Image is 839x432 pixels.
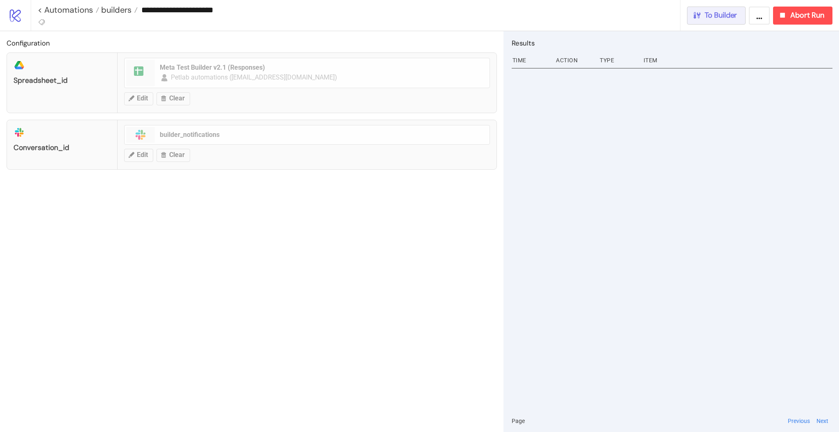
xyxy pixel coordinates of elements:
[687,7,746,25] button: To Builder
[773,7,832,25] button: Abort Run
[599,52,637,68] div: Type
[749,7,770,25] button: ...
[785,416,812,425] button: Previous
[99,6,138,14] a: builders
[814,416,831,425] button: Next
[643,52,832,68] div: Item
[705,11,737,20] span: To Builder
[555,52,593,68] div: Action
[512,416,525,425] span: Page
[99,5,132,15] span: builders
[7,38,497,48] h2: Configuration
[38,6,99,14] a: < Automations
[512,52,550,68] div: Time
[790,11,824,20] span: Abort Run
[512,38,832,48] h2: Results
